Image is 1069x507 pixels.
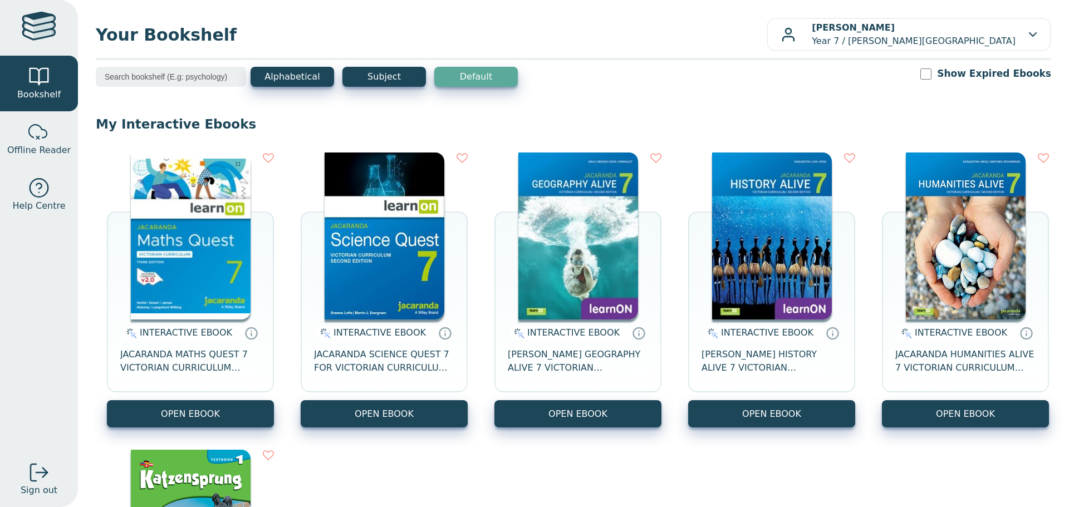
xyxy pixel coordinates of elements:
span: [PERSON_NAME] GEOGRAPHY ALIVE 7 VICTORIAN CURRICULUM LEARNON EBOOK 2E [508,348,648,375]
img: 429ddfad-7b91-e911-a97e-0272d098c78b.jpg [906,152,1026,319]
img: interactive.svg [898,327,912,340]
span: JACARANDA SCIENCE QUEST 7 FOR VICTORIAN CURRICULUM LEARNON 2E EBOOK [314,348,454,375]
img: 329c5ec2-5188-ea11-a992-0272d098c78b.jpg [325,152,444,319]
a: Interactive eBooks are accessed online via the publisher’s portal. They contain interactive resou... [632,326,645,339]
p: My Interactive Ebooks [96,116,1051,132]
span: Help Centre [12,199,65,213]
img: d4781fba-7f91-e911-a97e-0272d098c78b.jpg [712,152,832,319]
a: Interactive eBooks are accessed online via the publisher’s portal. They contain interactive resou... [1019,326,1033,339]
img: interactive.svg [704,327,718,340]
button: Subject [342,67,426,87]
img: interactive.svg [317,327,331,340]
span: INTERACTIVE EBOOK [140,327,232,338]
img: interactive.svg [511,327,524,340]
a: Interactive eBooks are accessed online via the publisher’s portal. They contain interactive resou... [438,326,452,339]
img: b87b3e28-4171-4aeb-a345-7fa4fe4e6e25.jpg [131,152,251,319]
span: INTERACTIVE EBOOK [527,327,620,338]
button: OPEN EBOOK [688,400,855,427]
a: Interactive eBooks are accessed online via the publisher’s portal. They contain interactive resou... [826,326,839,339]
button: Alphabetical [251,67,334,87]
label: Show Expired Ebooks [937,67,1051,81]
img: interactive.svg [123,327,137,340]
button: [PERSON_NAME]Year 7 / [PERSON_NAME][GEOGRAPHIC_DATA] [767,18,1051,51]
button: Default [434,67,518,87]
span: INTERACTIVE EBOOK [334,327,426,338]
span: Bookshelf [17,88,61,101]
button: OPEN EBOOK [301,400,468,427]
span: Your Bookshelf [96,22,767,47]
button: OPEN EBOOK [107,400,274,427]
button: OPEN EBOOK [494,400,661,427]
span: Offline Reader [7,144,71,157]
span: JACARANDA MATHS QUEST 7 VICTORIAN CURRICULUM LEARNON EBOOK 3E [120,348,261,375]
input: Search bookshelf (E.g: psychology) [96,67,246,87]
p: Year 7 / [PERSON_NAME][GEOGRAPHIC_DATA] [812,21,1016,48]
span: Sign out [21,484,57,497]
img: cc9fd0c4-7e91-e911-a97e-0272d098c78b.jpg [518,152,638,319]
b: [PERSON_NAME] [812,22,895,33]
span: [PERSON_NAME] HISTORY ALIVE 7 VICTORIAN CURRICULUM LEARNON EBOOK 2E [702,348,842,375]
a: Interactive eBooks are accessed online via the publisher’s portal. They contain interactive resou... [244,326,258,339]
button: OPEN EBOOK [882,400,1049,427]
span: JACARANDA HUMANITIES ALIVE 7 VICTORIAN CURRICULUM LEARNON EBOOK 2E [895,348,1036,375]
span: INTERACTIVE EBOOK [721,327,813,338]
span: INTERACTIVE EBOOK [915,327,1007,338]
